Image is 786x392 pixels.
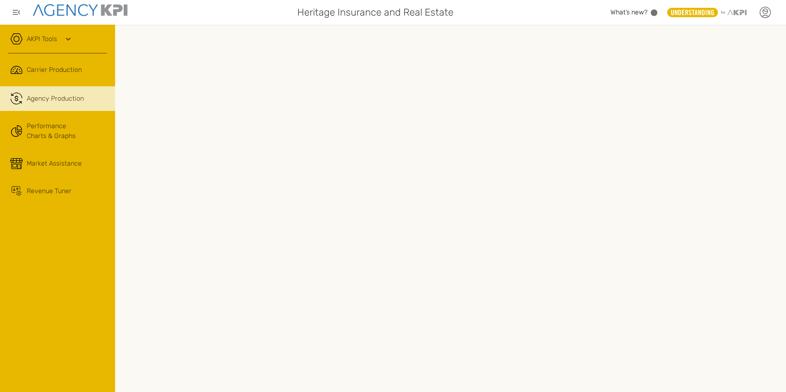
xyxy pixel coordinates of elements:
[33,4,127,16] img: agencykpi-logo-550x69-2d9e3fa8.png
[27,186,72,196] span: Revenue Tuner
[27,159,82,168] span: Market Assistance
[27,65,82,75] span: Carrier Production
[610,8,647,16] span: What’s new?
[27,94,84,104] span: Agency Production
[297,5,453,20] span: Heritage Insurance and Real Estate
[27,34,57,44] a: AKPI Tools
